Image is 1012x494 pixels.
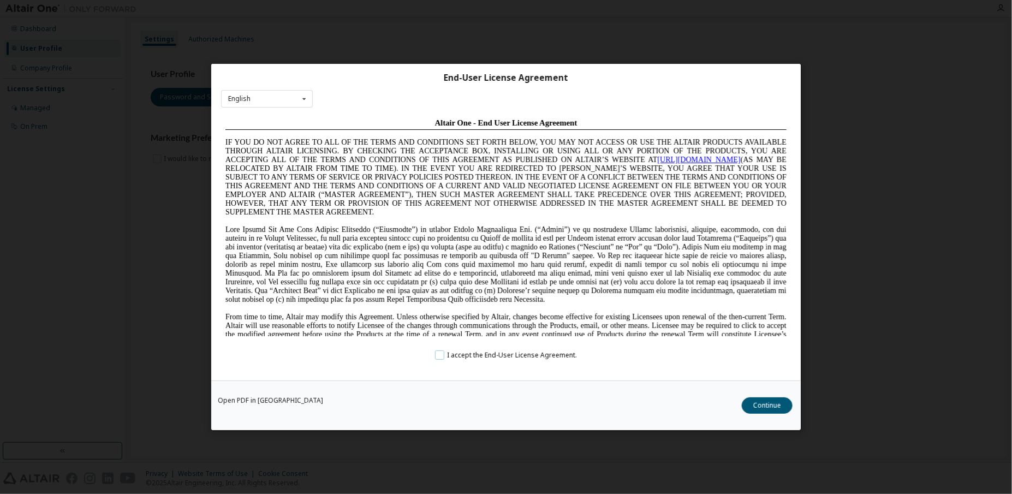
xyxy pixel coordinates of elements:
[218,397,323,404] a: Open PDF in [GEOGRAPHIC_DATA]
[4,111,565,189] span: Lore Ipsumd Sit Ame Cons Adipisc Elitseddo (“Eiusmodte”) in utlabor Etdolo Magnaaliqua Eni. (“Adm...
[4,199,565,233] span: From time to time, Altair may modify this Agreement. Unless otherwise specified by Altair, change...
[437,41,520,50] a: [URL][DOMAIN_NAME]
[228,96,251,102] div: English
[4,24,565,102] span: IF YOU DO NOT AGREE TO ALL OF THE TERMS AND CONDITIONS SET FORTH BELOW, YOU MAY NOT ACCESS OR USE...
[221,73,791,84] div: End-User License Agreement
[214,4,356,13] span: Altair One - End User License Agreement
[742,397,793,414] button: Continue
[435,350,577,359] label: I accept the End-User License Agreement.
